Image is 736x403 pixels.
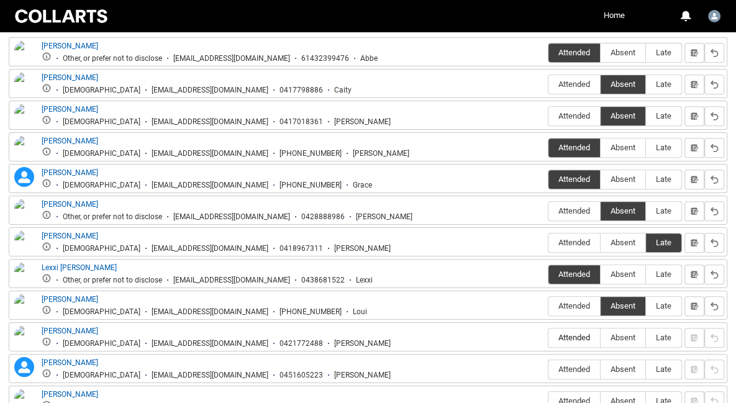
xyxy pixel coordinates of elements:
[601,79,645,89] span: Absent
[42,73,98,82] a: [PERSON_NAME]
[548,365,600,374] span: Attended
[63,117,140,127] div: [DEMOGRAPHIC_DATA]
[548,301,600,310] span: Attended
[63,149,140,158] div: [DEMOGRAPHIC_DATA]
[152,86,268,95] div: [EMAIL_ADDRESS][DOMAIN_NAME]
[360,54,378,63] div: Abbe
[353,181,372,190] div: Grace
[684,233,704,253] button: Notes
[173,54,290,63] div: [EMAIL_ADDRESS][DOMAIN_NAME]
[601,6,628,25] a: Home
[63,244,140,253] div: [DEMOGRAPHIC_DATA]
[279,339,323,348] div: 0421772488
[42,200,98,209] a: [PERSON_NAME]
[708,10,720,22] img: Stu.Mannion
[334,244,391,253] div: [PERSON_NAME]
[42,42,98,50] a: [PERSON_NAME]
[601,174,645,184] span: Absent
[279,307,342,317] div: [PHONE_NUMBER]
[42,295,98,304] a: [PERSON_NAME]
[704,106,724,126] button: Reset
[601,269,645,279] span: Absent
[705,5,724,25] button: User Profile Stu.Mannion
[704,233,724,253] button: Reset
[704,138,724,158] button: Reset
[173,212,290,222] div: [EMAIL_ADDRESS][DOMAIN_NAME]
[601,206,645,215] span: Absent
[334,117,391,127] div: [PERSON_NAME]
[704,265,724,284] button: Reset
[42,168,98,177] a: [PERSON_NAME]
[14,72,34,99] img: Caitlin Fuller
[353,149,409,158] div: [PERSON_NAME]
[601,238,645,247] span: Absent
[704,170,724,189] button: Reset
[601,365,645,374] span: Absent
[356,276,373,285] div: Lexxi
[42,137,98,145] a: [PERSON_NAME]
[334,339,391,348] div: [PERSON_NAME]
[42,327,98,335] a: [PERSON_NAME]
[646,79,681,89] span: Late
[684,75,704,94] button: Notes
[548,174,600,184] span: Attended
[684,170,704,189] button: Notes
[14,325,34,353] img: Mason Tilly
[14,167,34,187] lightning-icon: Grace Turnbull
[63,371,140,380] div: [DEMOGRAPHIC_DATA]
[601,333,645,342] span: Absent
[548,143,600,152] span: Attended
[152,307,268,317] div: [EMAIL_ADDRESS][DOMAIN_NAME]
[601,111,645,120] span: Absent
[63,276,162,285] div: Other, or prefer not to disclose
[548,79,600,89] span: Attended
[646,333,681,342] span: Late
[173,276,290,285] div: [EMAIL_ADDRESS][DOMAIN_NAME]
[548,238,600,247] span: Attended
[301,276,345,285] div: 0438681522
[334,371,391,380] div: [PERSON_NAME]
[14,357,34,377] lightning-icon: Rahif Hasan Khan Alif
[14,199,34,226] img: Harper Higgins
[279,371,323,380] div: 0451605223
[646,365,681,374] span: Late
[63,339,140,348] div: [DEMOGRAPHIC_DATA]
[152,371,268,380] div: [EMAIL_ADDRESS][DOMAIN_NAME]
[684,106,704,126] button: Notes
[42,105,98,114] a: [PERSON_NAME]
[63,86,140,95] div: [DEMOGRAPHIC_DATA]
[646,111,681,120] span: Late
[646,269,681,279] span: Late
[601,143,645,152] span: Absent
[684,138,704,158] button: Notes
[14,230,34,258] img: Jason Groves
[356,212,412,222] div: [PERSON_NAME]
[301,212,345,222] div: 0428888986
[704,201,724,221] button: Reset
[152,149,268,158] div: [EMAIL_ADDRESS][DOMAIN_NAME]
[14,135,34,163] img: Emeric Wilson
[684,43,704,63] button: Notes
[63,181,140,190] div: [DEMOGRAPHIC_DATA]
[684,201,704,221] button: Notes
[152,244,268,253] div: [EMAIL_ADDRESS][DOMAIN_NAME]
[279,244,323,253] div: 0418967311
[279,181,342,190] div: [PHONE_NUMBER]
[704,43,724,63] button: Reset
[63,212,162,222] div: Other, or prefer not to disclose
[14,40,34,68] img: Abbe Maggs
[152,339,268,348] div: [EMAIL_ADDRESS][DOMAIN_NAME]
[646,48,681,57] span: Late
[548,48,600,57] span: Attended
[646,238,681,247] span: Late
[646,143,681,152] span: Late
[684,265,704,284] button: Notes
[42,358,98,367] a: [PERSON_NAME]
[42,263,117,272] a: Lexxi [PERSON_NAME]
[704,296,724,316] button: Reset
[301,54,349,63] div: 61432399476
[279,117,323,127] div: 0417018361
[601,48,645,57] span: Absent
[704,328,724,348] button: Reset
[152,181,268,190] div: [EMAIL_ADDRESS][DOMAIN_NAME]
